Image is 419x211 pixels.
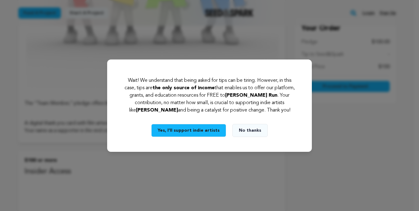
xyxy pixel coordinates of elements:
[225,93,277,98] span: [PERSON_NAME] Run
[232,124,268,137] button: No thanks
[122,77,297,114] p: Wait! We understand that being asked for tips can be tiring. However, in this case, tips are that...
[153,86,215,90] span: the only source of income
[151,124,226,137] button: Yes, I’ll support indie artists
[136,108,178,113] span: [PERSON_NAME]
